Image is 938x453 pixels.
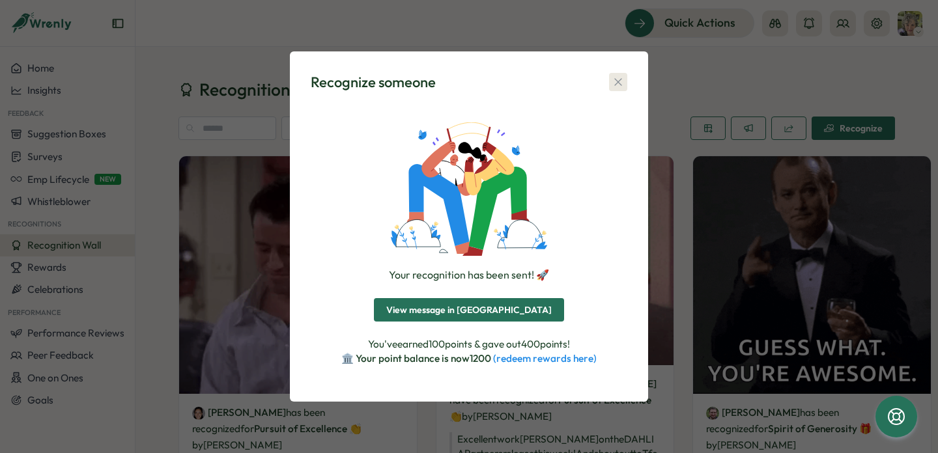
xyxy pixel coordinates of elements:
button: View message in [GEOGRAPHIC_DATA] [374,298,564,322]
p: 🏛️ Your point balance is now 1200 [341,351,597,366]
p: You've earned 100 points & gave out 400 points! [341,337,597,351]
div: Recognize someone [311,72,436,92]
a: (redeem rewards here) [493,352,597,364]
div: Your recognition has been sent! 🚀 [389,267,549,283]
span: View message in [GEOGRAPHIC_DATA] [386,299,552,321]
